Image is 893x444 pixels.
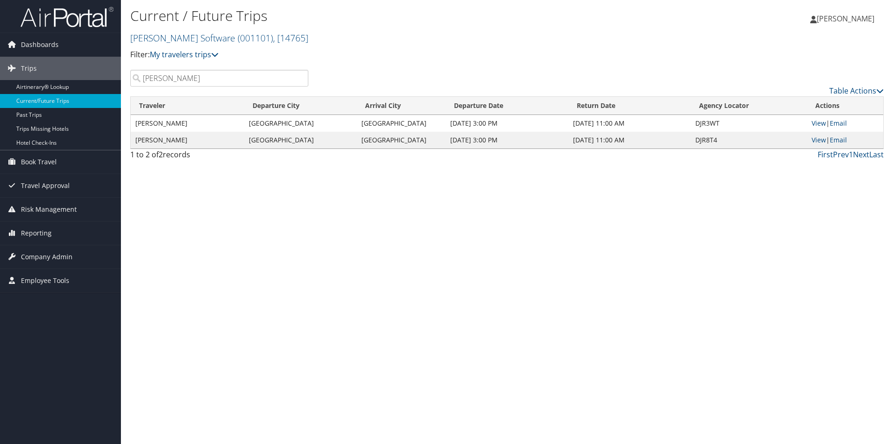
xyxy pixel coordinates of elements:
[568,97,691,115] th: Return Date: activate to sort column ascending
[21,33,59,56] span: Dashboards
[830,119,847,128] a: Email
[829,86,884,96] a: Table Actions
[130,32,308,44] a: [PERSON_NAME] Software
[812,135,826,144] a: View
[833,149,849,160] a: Prev
[691,132,807,148] td: DJR8T4
[20,6,113,28] img: airportal-logo.png
[21,150,57,174] span: Book Travel
[446,132,568,148] td: [DATE] 3:00 PM
[130,149,308,165] div: 1 to 2 of records
[21,245,73,269] span: Company Admin
[244,132,357,148] td: [GEOGRAPHIC_DATA]
[130,70,308,87] input: Search Traveler or Arrival City
[446,115,568,132] td: [DATE] 3:00 PM
[21,57,37,80] span: Trips
[21,222,52,245] span: Reporting
[244,115,357,132] td: [GEOGRAPHIC_DATA]
[357,132,446,148] td: [GEOGRAPHIC_DATA]
[807,97,883,115] th: Actions
[817,13,874,24] span: [PERSON_NAME]
[131,97,244,115] th: Traveler: activate to sort column ascending
[244,97,357,115] th: Departure City: activate to sort column ascending
[357,115,446,132] td: [GEOGRAPHIC_DATA]
[853,149,869,160] a: Next
[357,97,446,115] th: Arrival City: activate to sort column ascending
[691,115,807,132] td: DJR3WT
[130,49,633,61] p: Filter:
[818,149,833,160] a: First
[273,32,308,44] span: , [ 14765 ]
[131,132,244,148] td: [PERSON_NAME]
[446,97,568,115] th: Departure Date: activate to sort column descending
[21,198,77,221] span: Risk Management
[568,132,691,148] td: [DATE] 11:00 AM
[159,149,163,160] span: 2
[812,119,826,128] a: View
[238,32,273,44] span: ( 001101 )
[21,269,69,292] span: Employee Tools
[810,5,884,33] a: [PERSON_NAME]
[131,115,244,132] td: [PERSON_NAME]
[830,135,847,144] a: Email
[150,49,219,60] a: My travelers trips
[691,97,807,115] th: Agency Locator: activate to sort column ascending
[869,149,884,160] a: Last
[807,132,883,148] td: |
[568,115,691,132] td: [DATE] 11:00 AM
[130,6,633,26] h1: Current / Future Trips
[849,149,853,160] a: 1
[21,174,70,197] span: Travel Approval
[807,115,883,132] td: |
